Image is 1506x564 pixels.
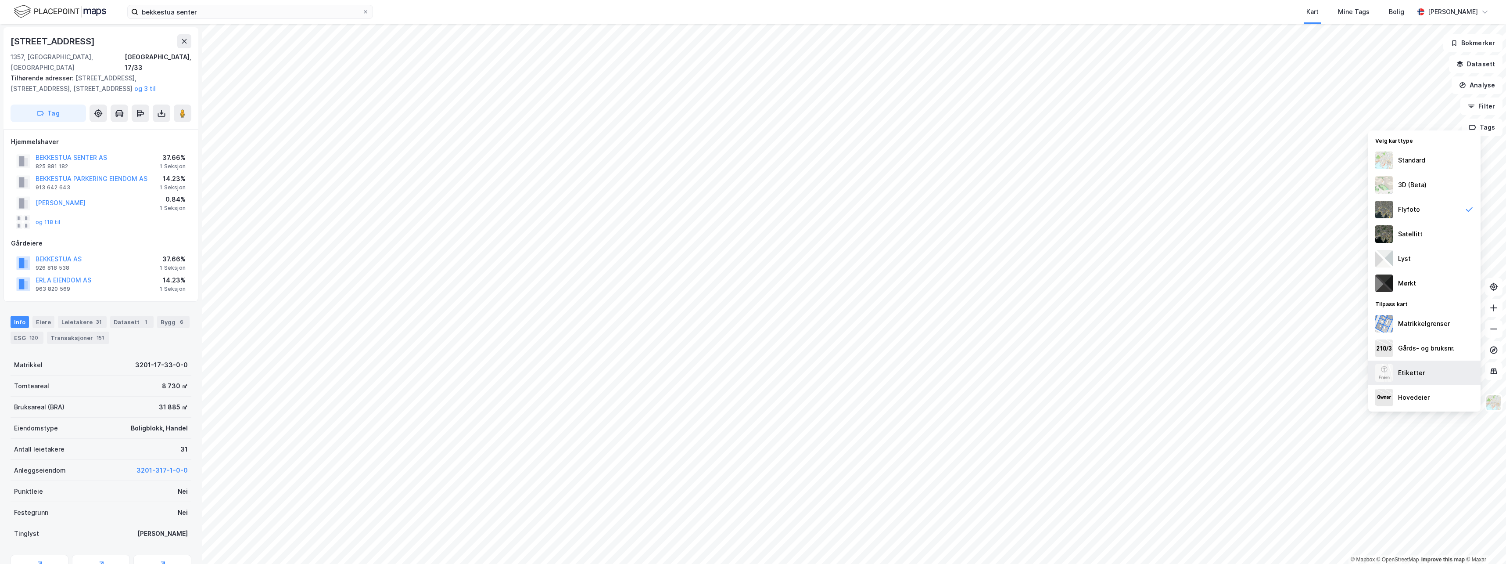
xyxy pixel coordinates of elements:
[36,264,69,271] div: 926 818 538
[160,205,186,212] div: 1 Seksjon
[14,4,106,19] img: logo.f888ab2527a4732fd821a326f86c7f29.svg
[14,465,66,476] div: Anleggseiendom
[177,318,186,326] div: 6
[1421,557,1465,563] a: Improve this map
[1306,7,1319,17] div: Kart
[32,316,54,328] div: Eiere
[160,152,186,163] div: 37.66%
[36,184,70,191] div: 913 642 643
[1460,98,1502,115] button: Filter
[159,402,188,412] div: 31 885 ㎡
[11,73,184,94] div: [STREET_ADDRESS], [STREET_ADDRESS], [STREET_ADDRESS]
[11,105,86,122] button: Tag
[1368,132,1481,148] div: Velg karttype
[1398,204,1420,215] div: Flyfoto
[1398,392,1430,403] div: Hovedeier
[14,402,65,412] div: Bruksareal (BRA)
[1375,176,1393,194] img: Z
[1375,389,1393,406] img: majorOwner.b5e170eddb5c04bfeeff.jpeg
[14,423,58,434] div: Eiendomstype
[47,332,109,344] div: Transaksjoner
[160,254,186,264] div: 37.66%
[1375,364,1393,382] img: Z
[11,316,29,328] div: Info
[11,137,191,147] div: Hjemmelshaver
[1462,522,1506,564] div: Kontrollprogram for chat
[36,163,68,170] div: 825 881 182
[1443,34,1502,52] button: Bokmerker
[1375,201,1393,218] img: Z
[11,238,191,249] div: Gårdeiere
[131,423,188,434] div: Boligblokk, Handel
[1398,343,1455,354] div: Gårds- og bruksnr.
[11,332,43,344] div: ESG
[1375,275,1393,292] img: nCdM7BzjoCAAAAAElFTkSuQmCC
[11,34,97,48] div: [STREET_ADDRESS]
[1452,76,1502,94] button: Analyse
[1375,315,1393,333] img: cadastreBorders.cfe08de4b5ddd52a10de.jpeg
[160,264,186,271] div: 1 Seksjon
[1398,229,1423,239] div: Satellitt
[1351,557,1375,563] a: Mapbox
[1368,296,1481,311] div: Tilpass kart
[162,381,188,391] div: 8 730 ㎡
[137,528,188,539] div: [PERSON_NAME]
[36,286,70,293] div: 963 820 569
[1338,7,1370,17] div: Mine Tags
[125,52,191,73] div: [GEOGRAPHIC_DATA], 17/33
[136,465,188,476] button: 3201-317-1-0-0
[138,5,362,18] input: Søk på adresse, matrikkel, gårdeiere, leietakere eller personer
[14,528,39,539] div: Tinglyst
[94,318,103,326] div: 31
[28,333,40,342] div: 120
[160,163,186,170] div: 1 Seksjon
[1428,7,1478,17] div: [PERSON_NAME]
[1377,557,1419,563] a: OpenStreetMap
[11,52,125,73] div: 1357, [GEOGRAPHIC_DATA], [GEOGRAPHIC_DATA]
[1375,152,1393,169] img: Z
[1398,318,1450,329] div: Matrikkelgrenser
[1462,119,1502,136] button: Tags
[160,194,186,205] div: 0.84%
[180,444,188,455] div: 31
[14,381,49,391] div: Tomteareal
[1462,522,1506,564] iframe: Chat Widget
[160,184,186,191] div: 1 Seksjon
[160,275,186,286] div: 14.23%
[95,333,106,342] div: 151
[1398,253,1411,264] div: Lyst
[1485,394,1502,411] img: Z
[1398,155,1425,166] div: Standard
[178,507,188,518] div: Nei
[157,316,190,328] div: Bygg
[178,486,188,497] div: Nei
[1375,250,1393,268] img: luj3wr1y2y3+OchiMxRmMxRlscgabnMEmZ7DJGWxyBpucwSZnsMkZbHIGm5zBJmewyRlscgabnMEmZ7DJGWxyBpucwSZnsMkZ...
[135,360,188,370] div: 3201-17-33-0-0
[160,286,186,293] div: 1 Seksjon
[1375,340,1393,357] img: cadastreKeys.547ab17ec502f5a4ef2b.jpeg
[1449,55,1502,73] button: Datasett
[58,316,107,328] div: Leietakere
[110,316,154,328] div: Datasett
[1398,278,1416,289] div: Mørkt
[11,74,75,82] span: Tilhørende adresser:
[14,507,48,518] div: Festegrunn
[1398,180,1427,190] div: 3D (Beta)
[14,444,65,455] div: Antall leietakere
[1398,368,1425,378] div: Etiketter
[14,360,43,370] div: Matrikkel
[1375,225,1393,243] img: 9k=
[160,174,186,184] div: 14.23%
[141,318,150,326] div: 1
[14,486,43,497] div: Punktleie
[1389,7,1404,17] div: Bolig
